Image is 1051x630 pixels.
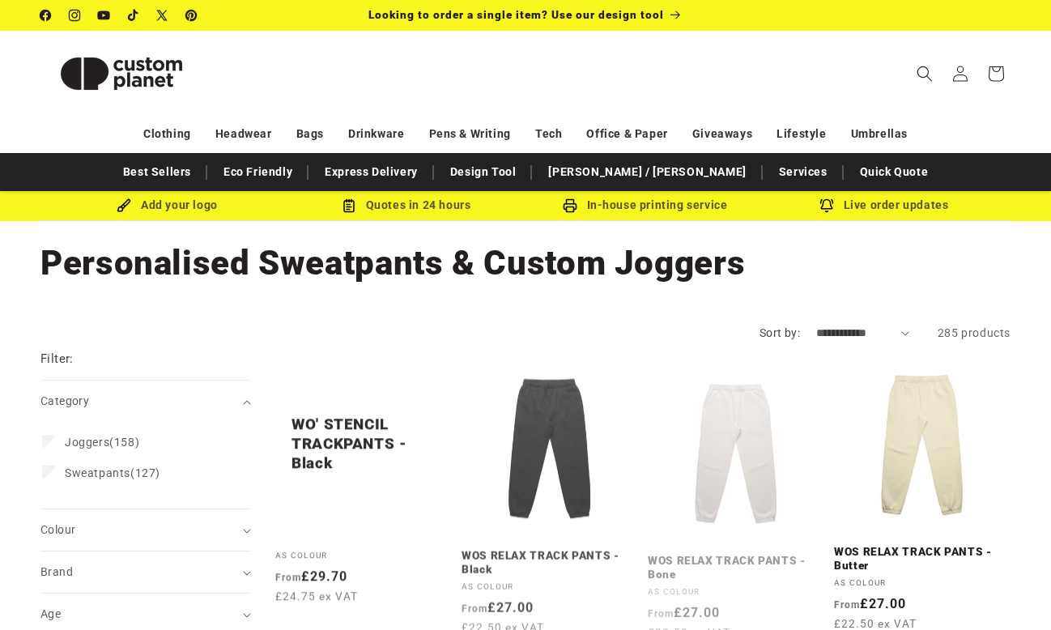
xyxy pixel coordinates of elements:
img: In-house printing [563,198,577,213]
a: Eco Friendly [215,158,300,186]
a: Umbrellas [851,120,908,148]
a: Tech [535,120,562,148]
summary: Search [907,56,942,92]
a: Pens & Writing [429,120,511,148]
a: WO' STENCIL TRACKPANTS - Black [291,413,436,472]
a: Lifestyle [777,120,826,148]
span: 285 products [938,326,1011,339]
summary: Brand (0 selected) [40,551,251,593]
span: Sweatpants [65,466,130,479]
div: In-house printing service [525,195,764,215]
a: Headwear [215,120,272,148]
a: Services [771,158,836,186]
span: Brand [40,565,73,578]
img: Brush Icon [117,198,131,213]
span: Joggers [65,436,109,449]
a: Clothing [143,120,191,148]
a: Best Sellers [115,158,199,186]
div: AS Colour [275,549,452,560]
strong: £29.70 [275,568,347,583]
a: Quick Quote [852,158,937,186]
a: Office & Paper [586,120,667,148]
span: Looking to order a single item? Use our design tool [368,8,664,21]
span: Category [40,394,89,407]
div: Live order updates [764,195,1003,215]
a: WOS RELAX TRACK PANTS - Butter [834,545,1011,573]
a: Express Delivery [317,158,426,186]
a: Custom Planet [35,31,209,116]
img: Order Updates Icon [342,198,356,213]
span: £24.75 ex VAT [275,587,358,603]
img: Order updates [819,198,834,213]
a: Drinkware [348,120,404,148]
div: Add your logo [48,195,287,215]
a: Design Tool [442,158,525,186]
img: Custom Planet [40,37,202,110]
summary: Category (0 selected) [40,381,251,422]
span: (158) [65,435,139,449]
a: WOS RELAX TRACK PANTS - Bone [648,545,824,573]
label: Sort by: [760,326,800,339]
h1: Personalised Sweatpants & Custom Joggers [40,241,1011,285]
h2: Filter: [40,350,74,368]
span: (127) [65,466,160,480]
summary: Colour (0 selected) [40,509,251,551]
span: Age [40,607,61,620]
a: WOS RELAX TRACK PANTS - Black [462,545,638,573]
a: Giveaways [692,120,752,148]
div: Quotes in 24 hours [287,195,525,215]
span: Colour [40,523,75,536]
a: [PERSON_NAME] / [PERSON_NAME] [540,158,754,186]
a: Bags [296,120,324,148]
span: From [275,571,301,582]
